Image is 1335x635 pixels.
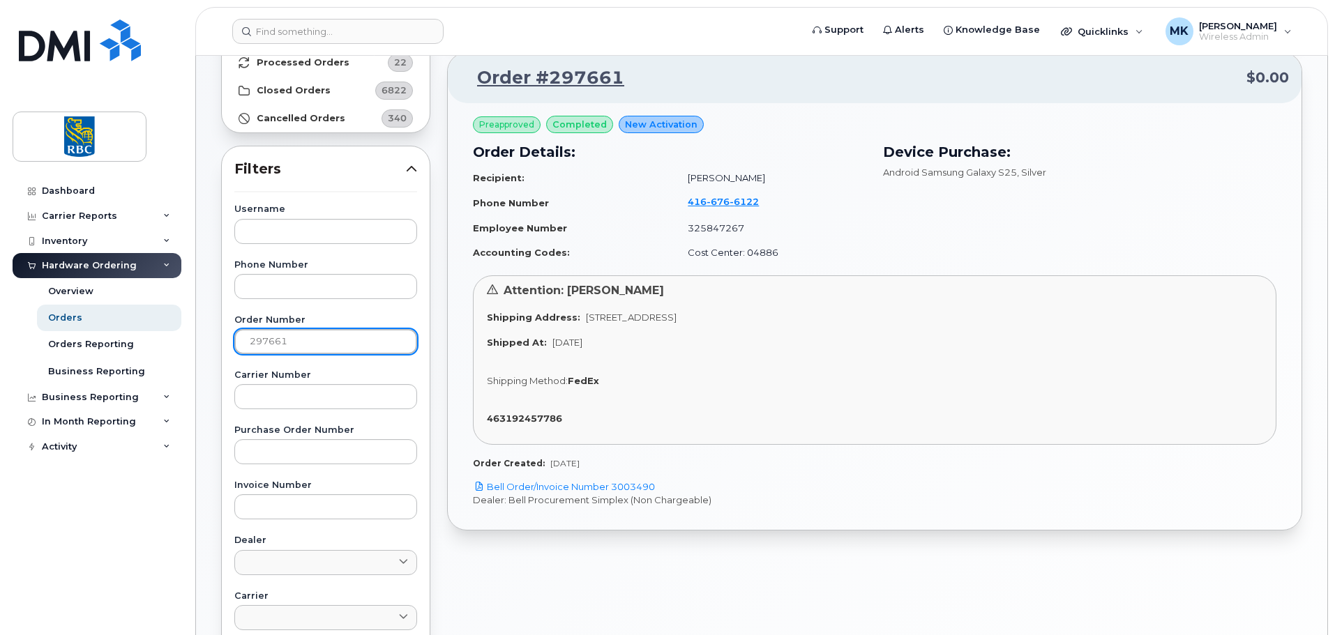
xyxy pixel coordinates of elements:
span: Alerts [895,23,924,37]
strong: Shipped At: [487,337,547,348]
strong: FedEx [568,375,599,386]
h3: Device Purchase: [883,141,1276,162]
strong: Order Created: [473,458,545,468]
label: Carrier Number [234,371,417,380]
span: Android Samsung Galaxy S25 [883,167,1017,178]
strong: Processed Orders [257,57,349,68]
a: Bell Order/Invoice Number 3003490 [473,481,655,492]
a: Support [803,16,873,44]
strong: Closed Orders [257,85,331,96]
input: Find something... [232,19,444,44]
span: New Activation [625,118,697,131]
label: Invoice Number [234,481,417,490]
span: Shipping Method: [487,375,568,386]
a: Cancelled Orders340 [222,105,430,132]
strong: Cancelled Orders [257,113,345,124]
td: Cost Center: 04886 [675,240,866,265]
label: Phone Number [234,261,417,270]
label: Username [234,205,417,214]
a: 4166766122 [688,196,776,207]
label: Purchase Order Number [234,426,417,435]
a: Knowledge Base [934,16,1050,44]
strong: Recipient: [473,172,525,183]
span: Filters [234,159,406,179]
a: Processed Orders22 [222,49,430,77]
span: 22 [394,56,407,69]
span: , Silver [1017,167,1046,178]
label: Order Number [234,316,417,325]
span: completed [552,118,607,131]
label: Dealer [234,536,417,545]
strong: Employee Number [473,222,567,234]
span: Wireless Admin [1199,31,1277,43]
span: Knowledge Base [956,23,1040,37]
span: Preapproved [479,118,534,131]
span: Attention: [PERSON_NAME] [504,284,664,297]
span: Support [824,23,863,37]
span: 416 [688,196,759,207]
a: 463192457786 [487,413,568,424]
a: Order #297661 [460,66,624,91]
h3: Order Details: [473,141,866,162]
strong: Phone Number [473,197,549,208]
td: 325847267 [675,216,866,240]
div: Mark Koa [1156,17,1302,45]
span: 6822 [382,84,407,97]
span: $0.00 [1246,68,1289,88]
span: 340 [388,112,407,125]
strong: Accounting Codes: [473,247,570,258]
span: Quicklinks [1078,26,1129,37]
label: Carrier [234,592,417,601]
span: [STREET_ADDRESS] [586,312,677,323]
span: MK [1170,23,1189,40]
td: [PERSON_NAME] [675,166,866,190]
span: 6122 [730,196,759,207]
span: [DATE] [552,337,582,348]
strong: 463192457786 [487,413,562,424]
span: 676 [707,196,730,207]
div: Quicklinks [1051,17,1153,45]
p: Dealer: Bell Procurement Simplex (Non Chargeable) [473,494,1276,507]
a: Alerts [873,16,934,44]
strong: Shipping Address: [487,312,580,323]
span: [PERSON_NAME] [1199,20,1277,31]
a: Closed Orders6822 [222,77,430,105]
span: [DATE] [550,458,580,468]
